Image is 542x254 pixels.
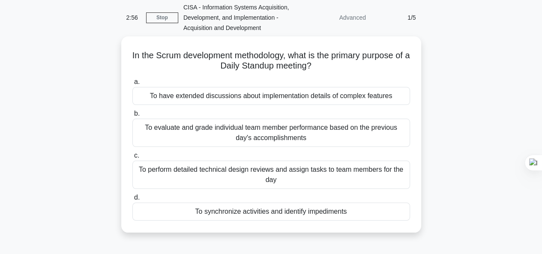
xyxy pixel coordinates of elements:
span: a. [134,78,140,85]
span: b. [134,110,140,117]
div: Advanced [296,9,371,26]
div: To evaluate and grade individual team member performance based on the previous day's accomplishments [132,119,410,147]
div: 1/5 [371,9,421,26]
div: To synchronize activities and identify impediments [132,203,410,221]
span: c. [134,152,139,159]
a: Stop [146,12,178,23]
div: To have extended discussions about implementation details of complex features [132,87,410,105]
div: 2:56 [121,9,146,26]
div: To perform detailed technical design reviews and assign tasks to team members for the day [132,161,410,189]
h5: In the Scrum development methodology, what is the primary purpose of a Daily Standup meeting? [132,50,411,72]
span: d. [134,194,140,201]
